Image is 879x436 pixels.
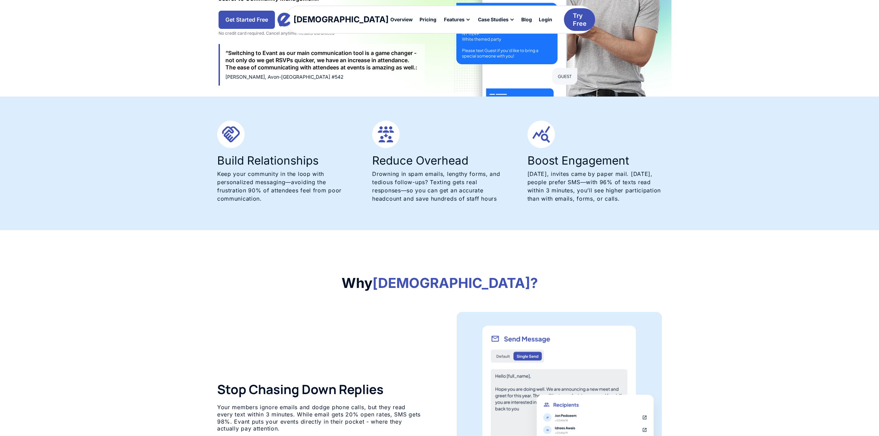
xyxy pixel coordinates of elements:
[372,155,507,166] h3: Reduce Overhead
[440,14,474,25] div: Features
[527,170,662,203] p: [DATE], invites came by paper mail. [DATE], people prefer SMS—with 96% of texts read within 3 min...
[527,155,662,166] h3: Boost Engagement
[217,155,352,166] h3: Build Relationships
[284,13,382,26] a: home
[521,17,532,22] div: Blog
[518,14,535,25] a: Blog
[372,170,507,203] p: Drowning in spam emails, lengthy forms, and tedious follow-ups? Texting gets real responses—so yo...
[564,8,595,31] a: Try Free
[387,14,416,25] a: Overview
[474,14,518,25] div: Case Studies
[573,12,587,28] div: Try Free
[217,404,422,432] p: Your members ignore emails and dodge phone calls, but they read every text within 3 minutes. Whil...
[539,17,552,22] div: Login
[416,14,440,25] a: Pricing
[225,49,419,71] div: “Switching to Evant as our main communication tool is a game changer - not only do we get RSVPs q...
[420,17,436,22] div: Pricing
[372,275,538,291] span: [DEMOGRAPHIC_DATA]?
[225,74,419,80] div: [PERSON_NAME], Avon-[GEOGRAPHIC_DATA] #542
[444,17,465,22] div: Features
[217,170,352,203] p: Keep your community in the loop with personalized messaging—avoiding the frustration 90% of atten...
[390,17,413,22] div: Overview
[293,15,389,24] div: [DEMOGRAPHIC_DATA]
[217,382,422,397] h3: Stop Chasing Down Replies
[217,275,662,291] h2: Why
[535,14,556,25] a: Login
[478,17,509,22] div: Case Studies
